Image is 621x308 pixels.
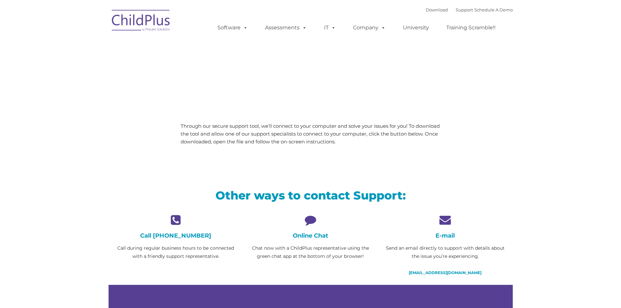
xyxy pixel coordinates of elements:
[211,21,254,34] a: Software
[248,232,373,239] h4: Online Chat
[248,244,373,260] p: Chat now with a ChildPlus representative using the green chat app at the bottom of your browser!
[383,232,508,239] h4: E-mail
[113,47,357,67] span: LiveSupport with SplashTop
[474,7,513,12] a: Schedule A Demo
[456,7,473,12] a: Support
[440,21,502,34] a: Training Scramble!!
[109,5,174,38] img: ChildPlus by Procare Solutions
[181,122,440,146] p: Through our secure support tool, we’ll connect to your computer and solve your issues for you! To...
[426,7,448,12] a: Download
[347,21,392,34] a: Company
[113,188,508,203] h2: Other ways to contact Support:
[113,244,238,260] p: Call during regular business hours to be connected with a friendly support representative.
[426,7,513,12] font: |
[318,21,342,34] a: IT
[383,244,508,260] p: Send an email directly to support with details about the issue you’re experiencing.
[259,21,313,34] a: Assessments
[113,232,238,239] h4: Call [PHONE_NUMBER]
[396,21,436,34] a: University
[409,270,481,275] a: [EMAIL_ADDRESS][DOMAIN_NAME]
